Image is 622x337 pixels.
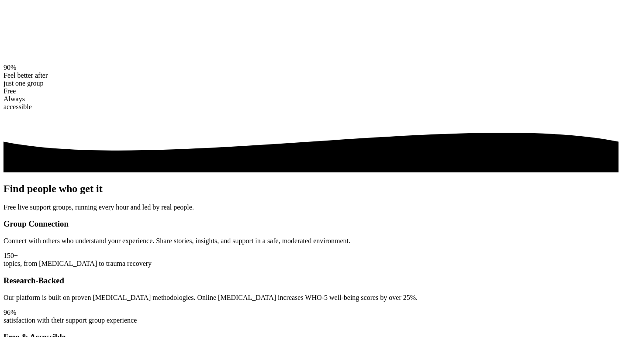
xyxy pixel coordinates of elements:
[3,276,619,285] h3: Research-Backed
[3,294,619,302] p: Our platform is built on proven [MEDICAL_DATA] methodologies. Online [MEDICAL_DATA] increases WHO...
[3,219,619,229] h3: Group Connection
[3,237,619,245] p: Connect with others who understand your experience. Share stories, insights, and support in a saf...
[3,203,619,211] p: Free live support groups, running every hour and led by real people.
[3,183,619,195] h2: Find people who get it
[3,309,619,316] div: 96%
[3,260,619,268] div: topics, from [MEDICAL_DATA] to trauma recovery
[3,316,619,324] div: satisfaction with their support group experience
[3,252,619,260] div: 150+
